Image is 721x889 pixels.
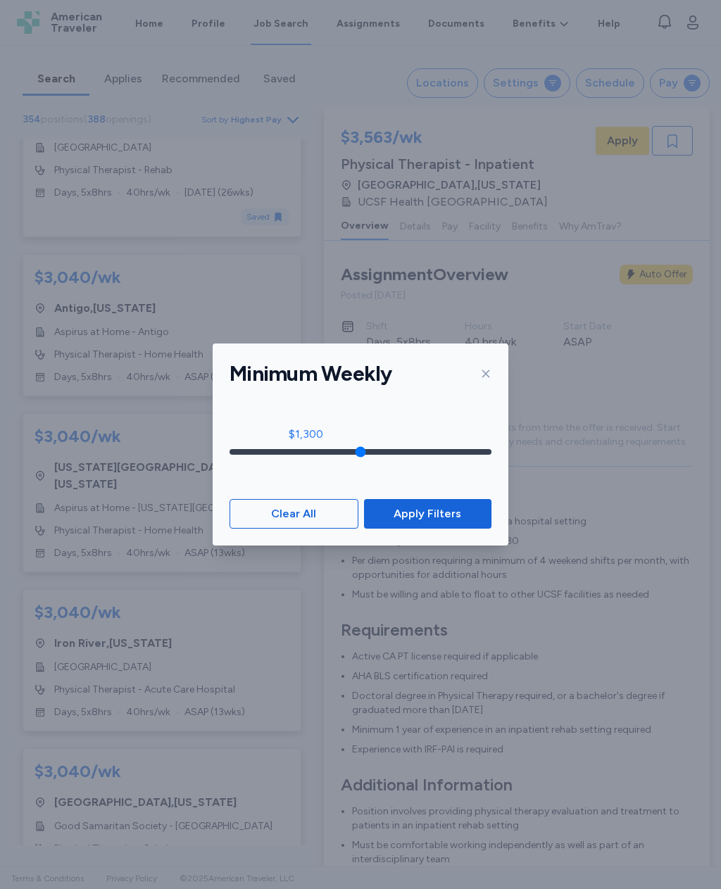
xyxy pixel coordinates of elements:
span: Apply Filters [394,505,461,522]
button: Apply Filters [364,499,491,529]
h1: Minimum Weekly [230,360,392,387]
span: Clear All [271,505,316,522]
button: Clear All [230,499,358,529]
div: $1,300 [289,426,323,443]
